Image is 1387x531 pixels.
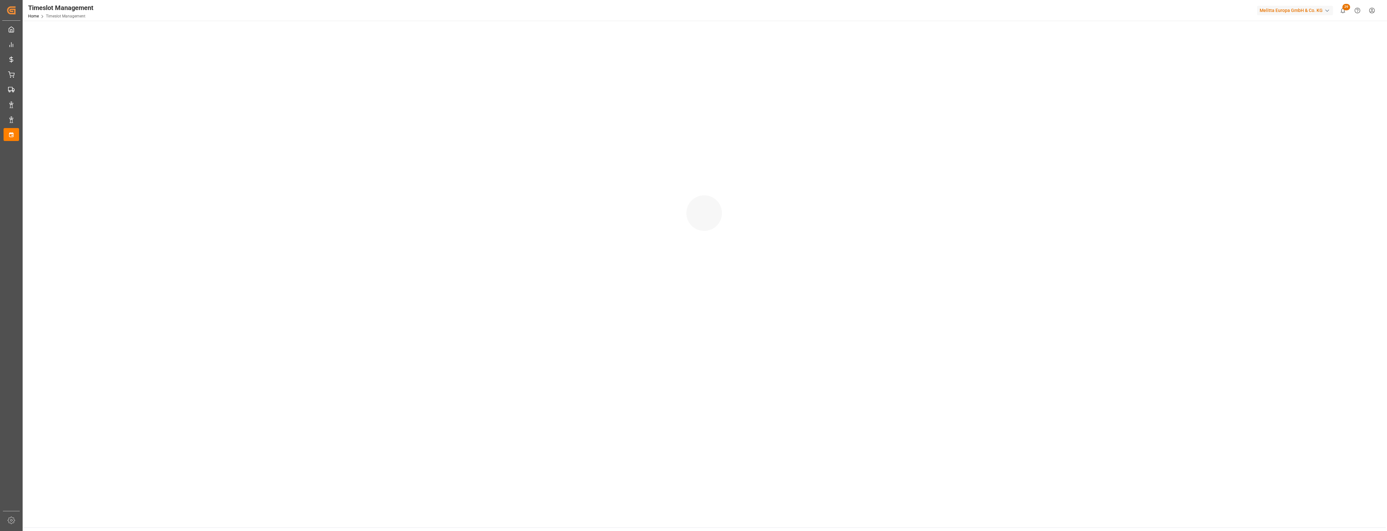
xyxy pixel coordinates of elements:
[28,3,93,13] div: Timeslot Management
[1257,6,1333,15] div: Melitta Europa GmbH & Co. KG
[1350,3,1365,18] button: Help Center
[1336,3,1350,18] button: show 29 new notifications
[1257,4,1336,16] button: Melitta Europa GmbH & Co. KG
[28,14,39,18] a: Home
[1342,4,1350,10] span: 29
